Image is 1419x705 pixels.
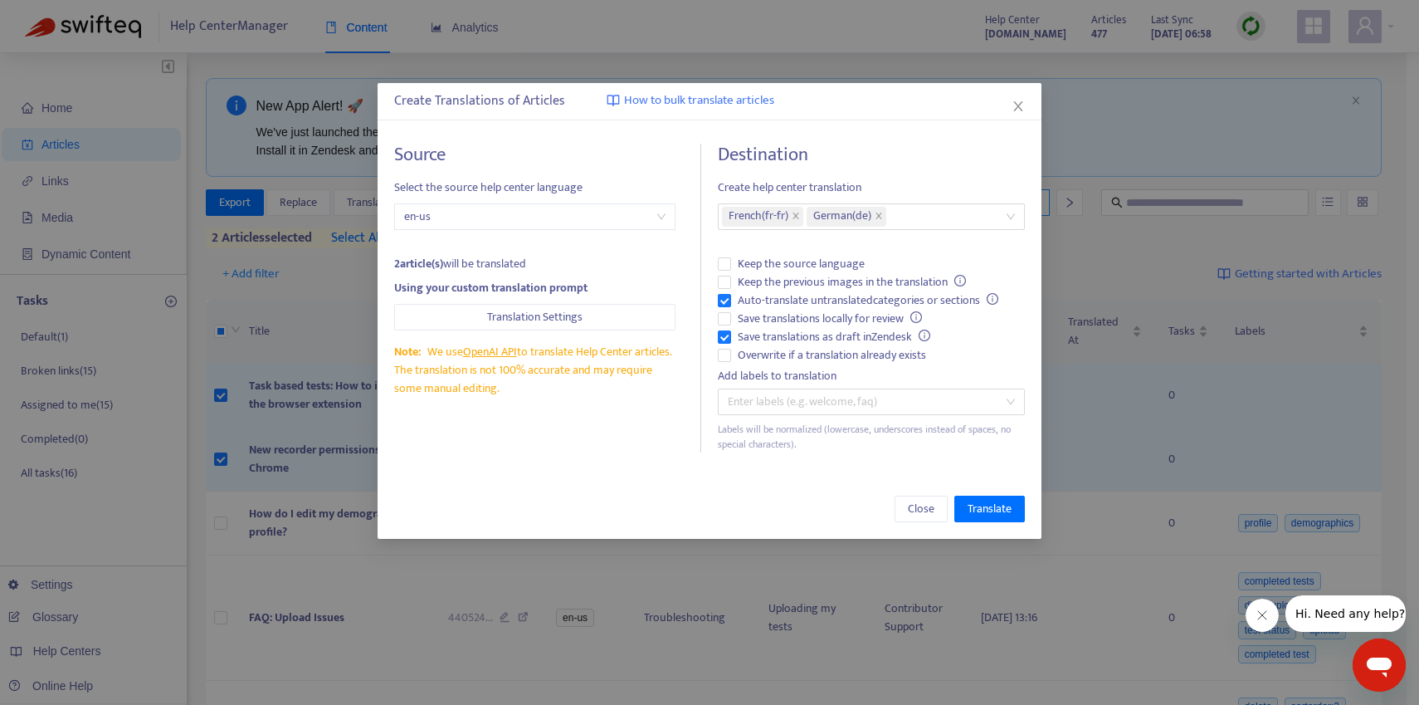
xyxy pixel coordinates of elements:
[1009,97,1027,115] button: Close
[987,293,998,305] span: info-circle
[731,346,933,365] span: Overwrite if a translation already exists
[394,342,421,361] span: Note:
[908,500,934,518] span: Close
[895,496,948,522] button: Close
[404,204,666,229] span: en-us
[394,343,675,398] div: We use to translate Help Center articles. The translation is not 100% accurate and may require so...
[487,308,583,326] span: Translation Settings
[731,255,871,273] span: Keep the source language
[718,367,1025,385] div: Add labels to translation
[394,279,675,297] div: Using your custom translation prompt
[731,273,973,291] span: Keep the previous images in the translation
[394,255,675,273] div: will be translated
[607,94,620,107] img: image-link
[813,207,871,227] span: German ( de )
[394,91,1025,111] div: Create Translations of Articles
[394,179,675,197] span: Select the source help center language
[910,311,922,323] span: info-circle
[954,275,966,286] span: info-circle
[954,496,1025,522] button: Translate
[1246,599,1279,632] iframe: Close message
[463,342,517,361] a: OpenAI API
[718,144,1025,166] h4: Destination
[1012,100,1025,113] span: close
[875,212,883,222] span: close
[624,91,774,110] span: How to bulk translate articles
[607,91,774,110] a: How to bulk translate articles
[1353,639,1406,692] iframe: Button to launch messaging window
[1285,595,1406,632] iframe: Message from company
[968,500,1012,518] span: Translate
[919,330,930,341] span: info-circle
[718,422,1025,453] div: Labels will be normalized (lowercase, underscores instead of spaces, no special characters).
[731,291,1005,310] span: Auto-translate untranslated categories or sections
[718,179,1025,197] span: Create help center translation
[731,310,929,328] span: Save translations locally for review
[731,328,937,346] span: Save translations as draft in Zendesk
[792,212,800,222] span: close
[729,207,788,227] span: French ( fr-fr )
[394,144,675,166] h4: Source
[394,304,675,330] button: Translation Settings
[394,254,443,273] strong: 2 article(s)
